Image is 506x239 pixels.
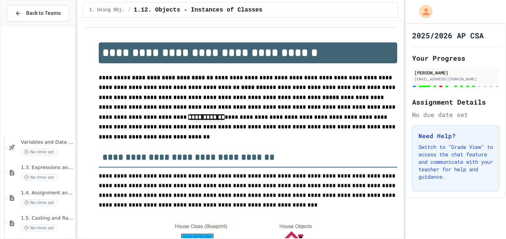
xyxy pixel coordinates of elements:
[414,76,497,82] div: [EMAIL_ADDRESS][DOMAIN_NAME]
[21,199,57,206] span: No time set
[21,174,57,181] span: No time set
[411,3,434,20] div: My Account
[412,97,499,107] h2: Assignment Details
[444,177,499,208] iframe: chat widget
[128,7,131,13] span: /
[412,30,484,41] h1: 2025/2026 AP CSA
[414,69,497,76] div: [PERSON_NAME]
[418,143,493,181] p: Switch to "Grade View" to access the chat feature and communicate with your teacher for help and ...
[418,131,493,140] h3: Need Help?
[412,53,499,63] h2: Your Progress
[26,9,61,17] span: Back to Teams
[21,165,73,171] span: 1.3. Expressions and Output [New]
[21,215,73,222] span: 1.5. Casting and Ranges of Values
[7,5,69,21] button: Back to Teams
[475,209,499,232] iframe: chat widget
[89,7,125,13] span: 1. Using Objects and Methods
[21,149,57,156] span: No time set
[21,139,73,146] span: Variables and Data Types - Quiz
[134,6,263,15] span: 1.12. Objects - Instances of Classes
[21,190,73,196] span: 1.4. Assignment and Input
[412,110,499,119] div: No due date set
[21,224,57,232] span: No time set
